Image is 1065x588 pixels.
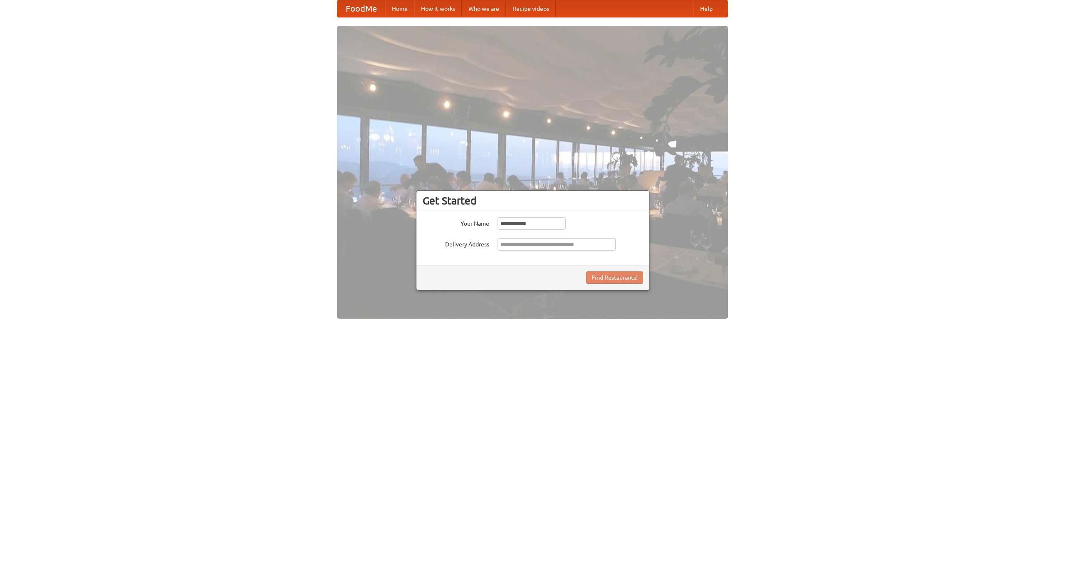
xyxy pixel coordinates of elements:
a: Home [385,0,414,17]
a: How it works [414,0,462,17]
h3: Get Started [423,194,643,207]
label: Your Name [423,217,489,228]
label: Delivery Address [423,238,489,248]
a: Help [693,0,719,17]
a: FoodMe [337,0,385,17]
a: Who we are [462,0,506,17]
button: Find Restaurants! [586,271,643,284]
a: Recipe videos [506,0,556,17]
